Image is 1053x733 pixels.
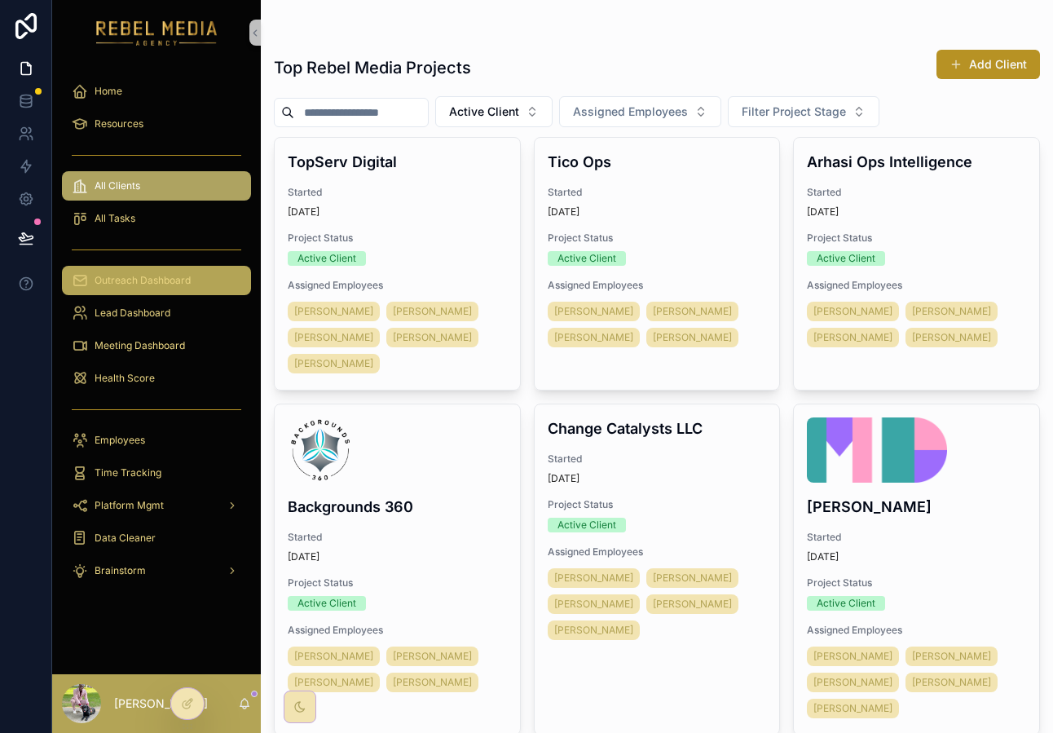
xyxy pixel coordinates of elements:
a: [PERSON_NAME] [646,302,738,321]
h4: TopServ Digital [288,151,507,173]
span: Project Status [288,232,507,245]
button: Add Client [936,50,1040,79]
span: Assigned Employees [288,624,507,637]
span: [PERSON_NAME] [294,650,373,663]
span: Employees [95,434,145,447]
span: Assigned Employees [288,279,507,292]
span: [PERSON_NAME] [813,331,892,344]
span: [PERSON_NAME] [294,305,373,318]
span: Started [288,531,507,544]
button: Select Button [559,96,721,127]
img: Melanie_Deziel_Logo_Icon.png [807,417,947,483]
a: Health Score [62,364,251,393]
span: [PERSON_NAME] [393,676,472,689]
span: Project Status [548,232,767,245]
a: Data Cleaner [62,523,251,553]
span: [PERSON_NAME] [554,331,633,344]
a: [PERSON_NAME] [548,302,640,321]
a: [PERSON_NAME] [288,354,380,373]
a: [PERSON_NAME] [905,328,998,347]
a: [PERSON_NAME] [807,328,899,347]
div: Active Client [817,596,875,611]
span: Started [807,186,1026,199]
a: [PERSON_NAME] [386,647,478,666]
span: Started [807,531,1026,544]
a: Platform Mgmt [62,491,251,520]
p: [DATE] [288,205,319,219]
a: [PERSON_NAME] [288,673,380,692]
a: [PERSON_NAME] [905,302,998,321]
span: [PERSON_NAME] [294,357,373,370]
span: Assigned Employees [807,624,1026,637]
a: [PERSON_NAME] [548,328,640,347]
span: Filter Project Stage [742,104,846,120]
a: Brainstorm [62,556,251,585]
img: b360-logo-(2025_03_18-21_58_07-UTC).png [288,417,353,483]
a: Meeting Dashboard [62,331,251,360]
span: All Tasks [95,212,135,225]
span: [PERSON_NAME] [813,305,892,318]
p: [DATE] [548,205,579,219]
a: Resources [62,109,251,139]
a: Outreach Dashboard [62,266,251,295]
div: Active Client [557,251,616,266]
span: [PERSON_NAME] [554,572,633,585]
h4: Arhasi Ops Intelligence [807,151,1026,173]
div: Active Client [817,251,875,266]
a: [PERSON_NAME] [807,673,899,692]
img: App logo [96,20,218,46]
span: Resources [95,117,143,130]
span: [PERSON_NAME] [653,572,732,585]
a: [PERSON_NAME] [807,647,899,666]
a: [PERSON_NAME] [288,328,380,347]
a: [PERSON_NAME] [548,568,640,588]
span: [PERSON_NAME] [813,676,892,689]
span: Assigned Employees [807,279,1026,292]
a: Time Tracking [62,458,251,488]
span: Started [548,453,767,466]
div: Active Client [297,251,356,266]
span: Project Status [807,576,1026,589]
a: Arhasi Ops IntelligenceStarted[DATE]Project StatusActive ClientAssigned Employees[PERSON_NAME][PE... [793,137,1040,391]
span: Health Score [95,372,155,385]
a: [PERSON_NAME] [386,673,478,692]
span: Outreach Dashboard [95,274,191,287]
h1: Top Rebel Media Projects [274,56,471,79]
span: Time Tracking [95,466,161,479]
a: [PERSON_NAME] [646,328,738,347]
h4: Tico Ops [548,151,767,173]
span: [PERSON_NAME] [813,650,892,663]
span: Meeting Dashboard [95,339,185,352]
span: Started [548,186,767,199]
span: [PERSON_NAME] [554,624,633,637]
a: [PERSON_NAME] [548,594,640,614]
span: [PERSON_NAME] [912,331,991,344]
div: scrollable content [52,65,261,607]
span: [PERSON_NAME] [653,331,732,344]
a: [PERSON_NAME] [905,647,998,666]
a: [PERSON_NAME] [807,699,899,718]
h4: [PERSON_NAME] [807,496,1026,518]
a: [PERSON_NAME] [288,302,380,321]
span: [PERSON_NAME] [294,331,373,344]
span: Started [288,186,507,199]
a: [PERSON_NAME] [386,302,478,321]
span: Assigned Employees [548,279,767,292]
span: [PERSON_NAME] [912,650,991,663]
a: [PERSON_NAME] [548,620,640,640]
span: Brainstorm [95,564,146,577]
span: [PERSON_NAME] [294,676,373,689]
span: [PERSON_NAME] [393,305,472,318]
span: [PERSON_NAME] [653,598,732,611]
a: Employees [62,426,251,455]
a: All Tasks [62,204,251,233]
button: Select Button [435,96,553,127]
a: [PERSON_NAME] [646,568,738,588]
div: Active Client [297,596,356,611]
a: TopServ DigitalStarted[DATE]Project StatusActive ClientAssigned Employees[PERSON_NAME][PERSON_NAM... [274,137,521,391]
span: [PERSON_NAME] [653,305,732,318]
span: Data Cleaner [95,532,156,545]
div: Active Client [557,518,616,532]
span: All Clients [95,179,140,192]
a: [PERSON_NAME] [386,328,478,347]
